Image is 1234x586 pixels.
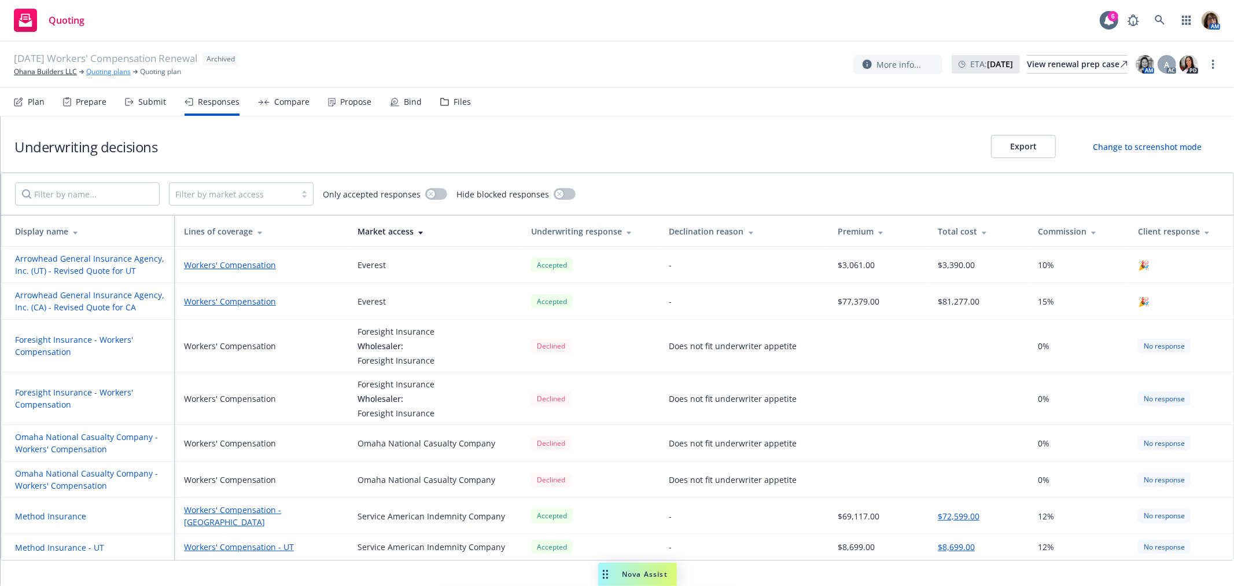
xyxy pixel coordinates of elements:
span: Only accepted responses [323,188,421,200]
button: $8,699.00 [938,541,975,553]
div: Everest [358,259,386,271]
a: Quoting plans [86,67,131,77]
div: Responses [198,97,240,107]
a: more [1206,57,1220,71]
div: Propose [340,97,371,107]
div: Does not fit underwriter appetite [669,340,797,352]
strong: [DATE] [987,58,1013,69]
h1: Underwriting decisions [14,137,157,156]
a: Ohana Builders LLC [14,67,77,77]
div: Workers' Compensation [184,340,276,352]
span: A [1165,58,1170,71]
div: Foresight Insurance [358,325,434,338]
button: Omaha National Casualty Company - Workers' Compensation [15,431,170,455]
div: Declination reason [669,225,820,237]
div: Accepted [531,258,573,272]
div: Declined [531,436,571,451]
div: - [669,295,672,307]
div: $81,277.00 [938,295,979,307]
div: Foresight Insurance [358,354,434,367]
span: More info... [876,58,921,71]
div: $3,061.00 [838,259,875,271]
div: Declined [531,473,571,487]
div: Service American Indemnity Company [358,510,505,522]
div: No response [1138,540,1191,554]
div: No response [1138,339,1191,353]
div: - [669,510,672,522]
div: Service American Indemnity Company [358,541,505,553]
a: View renewal prep case [1027,55,1128,74]
button: Method Insurance [15,510,86,522]
div: No response [1138,436,1191,451]
div: Does not fit underwriter appetite [669,474,797,486]
div: Plan [28,97,45,107]
span: Declined [531,435,571,451]
div: Declined [531,391,571,406]
div: Underwriting response [531,225,651,237]
div: 6 [1108,11,1118,21]
div: Compare [274,97,310,107]
span: 0% [1038,437,1049,449]
div: Does not fit underwriter appetite [669,437,797,449]
div: No response [1138,391,1191,406]
div: Accepted [531,540,573,554]
div: Does not fit underwriter appetite [669,393,797,405]
div: Display name [15,225,165,237]
button: Arrowhead General Insurance Agency, Inc. (UT) - Revised Quote for UT [15,252,170,277]
div: Commission [1038,225,1119,237]
a: Switch app [1175,9,1198,32]
div: $69,117.00 [838,510,879,522]
div: Premium [838,225,919,237]
span: Hide blocked responses [456,188,549,200]
input: Filter by name... [15,182,160,206]
span: Quoting plan [140,67,181,77]
button: Export [991,135,1056,158]
div: Declined [531,339,571,353]
div: Market access [358,225,513,237]
span: 0% [1038,474,1049,486]
div: Accepted [531,294,573,309]
button: Change to screenshot mode [1074,135,1220,158]
a: Quoting [9,4,89,36]
div: $3,390.00 [938,259,975,271]
div: Foresight Insurance [358,407,434,419]
div: Wholesaler: [358,340,434,352]
span: 15% [1038,295,1054,307]
a: Workers' Compensation - UT [184,541,339,553]
div: Change to screenshot mode [1093,141,1202,153]
div: Drag to move [598,563,613,586]
button: Method Insurance - UT [15,541,104,554]
div: Client response [1138,225,1224,237]
div: Lines of coverage [184,225,339,237]
div: $77,379.00 [838,295,879,307]
div: Workers' Compensation [184,474,276,486]
button: $72,599.00 [938,510,979,522]
div: Omaha National Casualty Company [358,474,495,486]
button: More info... [853,55,942,74]
div: View renewal prep case [1027,56,1128,73]
div: No response [1138,508,1191,523]
span: Archived [207,54,235,64]
div: Submit [138,97,166,107]
div: - [669,259,672,271]
a: Workers' Compensation [184,259,339,271]
div: No response [1138,473,1191,487]
img: photo [1136,55,1154,74]
span: 12% [1038,541,1054,553]
div: Prepare [76,97,106,107]
div: Foresight Insurance [358,378,434,390]
a: Report a Bug [1122,9,1145,32]
span: 🎉 [1138,295,1150,309]
div: Workers' Compensation [184,437,276,449]
div: Accepted [531,508,573,523]
a: Search [1148,9,1172,32]
span: Nova Assist [622,569,668,579]
span: 🎉 [1138,258,1150,272]
span: 10% [1038,259,1054,271]
span: [DATE] Workers' Compensation Renewal [14,52,197,67]
a: Workers' Compensation [184,295,339,307]
span: 0% [1038,393,1049,405]
a: Workers' Compensation - [GEOGRAPHIC_DATA] [184,504,339,528]
span: ETA : [970,58,1013,70]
